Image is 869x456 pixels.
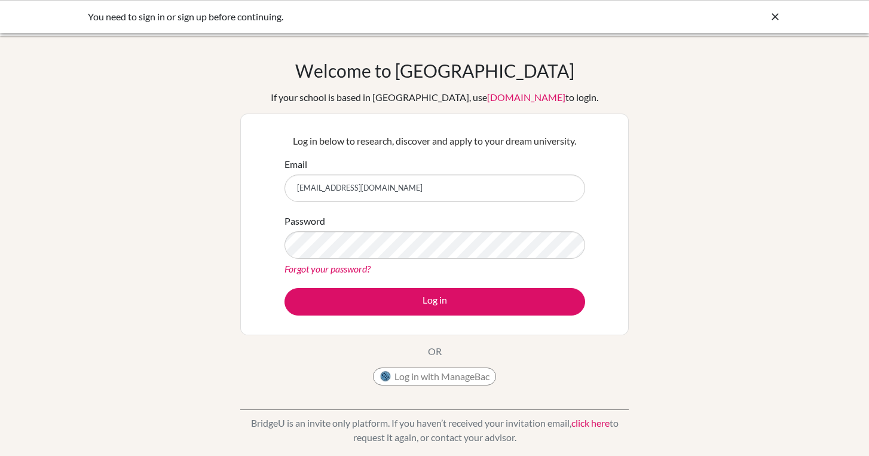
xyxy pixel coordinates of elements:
p: BridgeU is an invite only platform. If you haven’t received your invitation email, to request it ... [240,416,629,445]
a: Forgot your password? [284,263,371,274]
div: You need to sign in or sign up before continuing. [88,10,602,24]
button: Log in [284,288,585,316]
label: Email [284,157,307,172]
p: OR [428,344,442,359]
a: [DOMAIN_NAME] [487,91,565,103]
label: Password [284,214,325,228]
h1: Welcome to [GEOGRAPHIC_DATA] [295,60,574,81]
button: Log in with ManageBac [373,368,496,385]
a: click here [571,417,610,429]
div: If your school is based in [GEOGRAPHIC_DATA], use to login. [271,90,598,105]
p: Log in below to research, discover and apply to your dream university. [284,134,585,148]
